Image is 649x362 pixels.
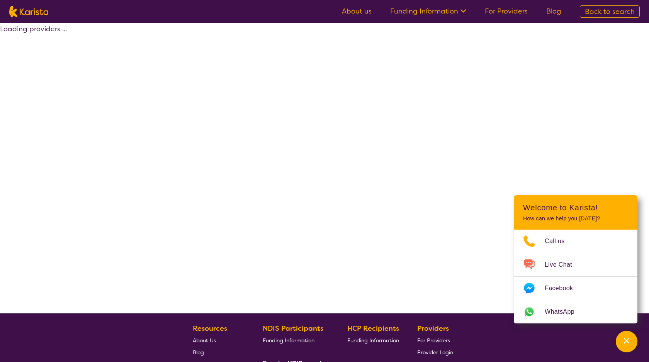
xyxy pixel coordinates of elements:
[390,7,466,16] a: Funding Information
[417,346,453,358] a: Provider Login
[545,282,582,294] span: Facebook
[263,334,329,346] a: Funding Information
[545,306,584,318] span: WhatsApp
[193,346,245,358] a: Blog
[347,334,399,346] a: Funding Information
[263,324,323,333] b: NDIS Participants
[417,337,450,344] span: For Providers
[616,331,637,352] button: Channel Menu
[545,235,574,247] span: Call us
[417,334,453,346] a: For Providers
[546,7,561,16] a: Blog
[417,349,453,356] span: Provider Login
[193,334,245,346] a: About Us
[523,203,628,212] h2: Welcome to Karista!
[9,6,48,17] img: Karista logo
[342,7,372,16] a: About us
[193,324,227,333] b: Resources
[193,349,204,356] span: Blog
[485,7,528,16] a: For Providers
[514,300,637,323] a: Web link opens in a new tab.
[585,7,635,16] span: Back to search
[545,259,581,271] span: Live Chat
[417,324,449,333] b: Providers
[347,337,399,344] span: Funding Information
[193,337,216,344] span: About Us
[347,324,399,333] b: HCP Recipients
[580,5,640,18] a: Back to search
[514,230,637,323] ul: Choose channel
[514,195,637,323] div: Channel Menu
[523,215,628,222] p: How can we help you [DATE]?
[263,337,314,344] span: Funding Information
